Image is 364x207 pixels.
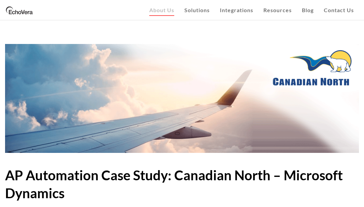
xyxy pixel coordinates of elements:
span: About Us [149,7,174,13]
span: Solutions [184,7,210,13]
img: EchoVera [5,5,34,15]
img: AP Automation Case Study for International Airline - Canadian North [5,44,359,153]
span: Integrations [220,7,253,13]
span: Resources [263,7,292,13]
span: Blog [302,7,314,13]
strong: AP Automation Case Study: Canadian North – Microsoft Dynamics [5,167,343,201]
span: Contact Us [324,7,354,13]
